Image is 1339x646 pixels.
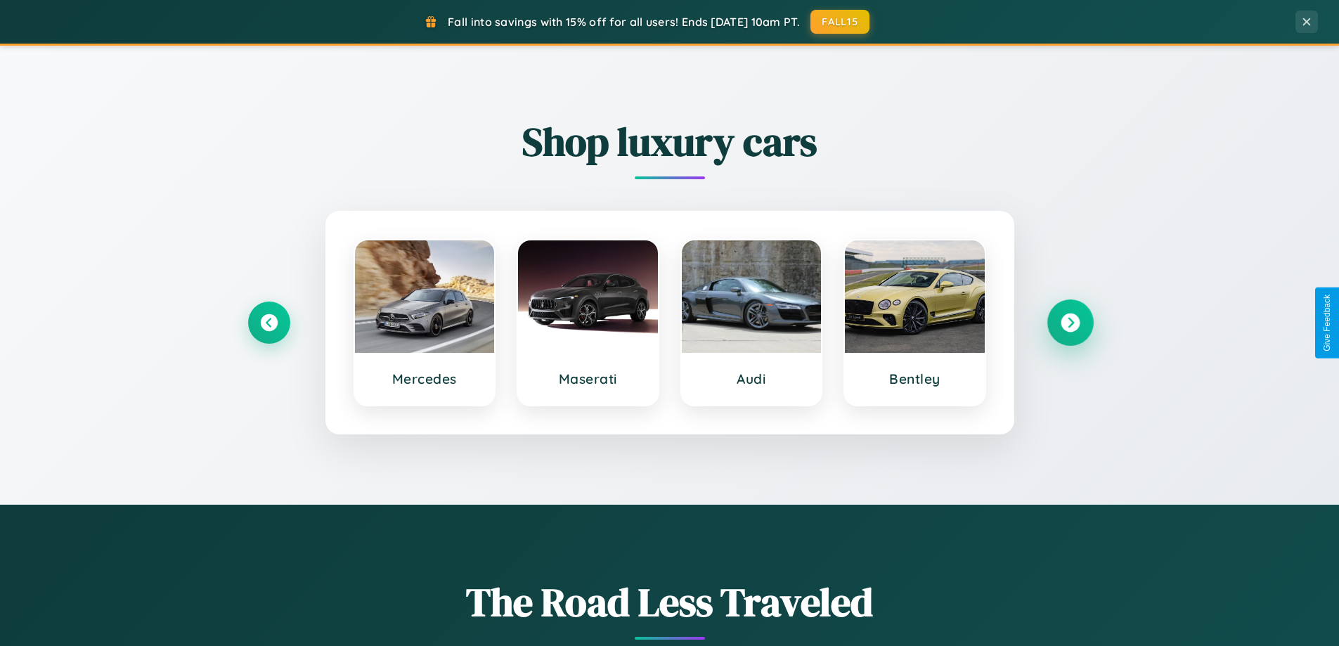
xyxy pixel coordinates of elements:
[1322,295,1332,351] div: Give Feedback
[369,370,481,387] h3: Mercedes
[859,370,971,387] h3: Bentley
[248,115,1092,169] h2: Shop luxury cars
[248,575,1092,629] h1: The Road Less Traveled
[810,10,869,34] button: FALL15
[448,15,800,29] span: Fall into savings with 15% off for all users! Ends [DATE] 10am PT.
[696,370,808,387] h3: Audi
[532,370,644,387] h3: Maserati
